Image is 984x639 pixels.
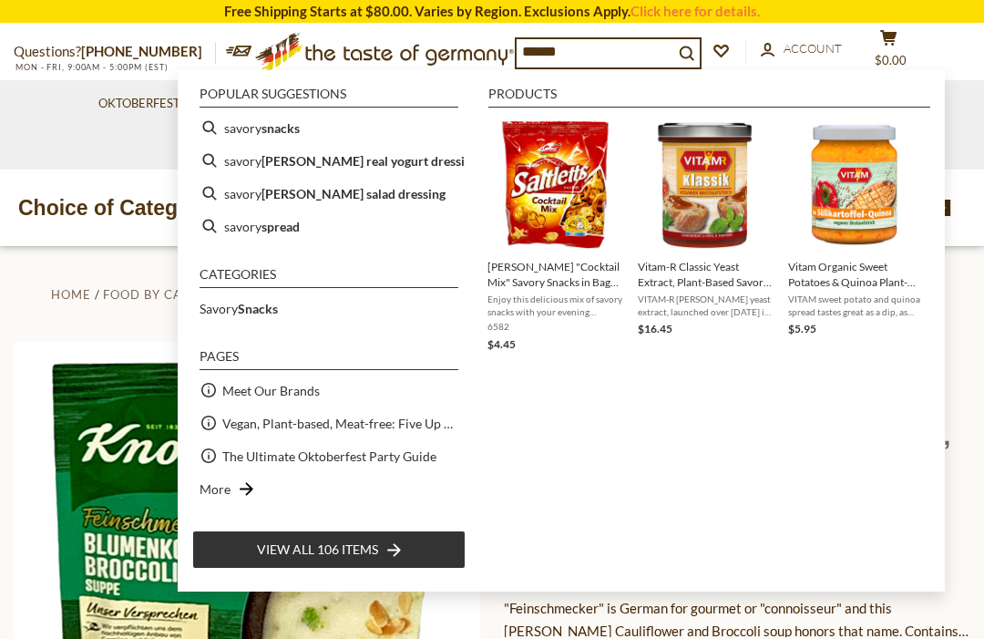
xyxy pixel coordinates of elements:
[200,88,458,108] li: Popular suggestions
[784,41,842,56] span: Account
[192,210,466,242] li: savory spread
[861,29,916,75] button: $0.00
[261,150,478,171] b: [PERSON_NAME] real yogurt dressing
[178,70,945,592] div: Instant Search Results
[788,119,924,354] a: Vitam Organic Sweet Potatoes & Quinoa Plant-Based Savory Spread, 4.4 ozVITAM sweet potato and qui...
[192,177,466,210] li: savory dill salad dressing
[192,144,466,177] li: savory dill real yogurt dressing
[638,293,774,318] span: VITAM-R [PERSON_NAME] yeast extract, launched over [DATE] in [GEOGRAPHIC_DATA], adds an aromatic ...
[192,374,466,407] li: Meet Our Brands
[630,111,781,361] li: Vitam-R Classic Yeast Extract, Plant-Based Savory Spread, 8.8 oz
[103,287,234,302] a: Food By Category
[14,62,169,72] span: MON - FRI, 9:00AM - 5:00PM (EST)
[81,43,202,59] a: [PHONE_NUMBER]
[487,337,516,351] span: $4.45
[875,53,907,67] span: $0.00
[222,446,436,467] a: The Ultimate Oktoberfest Party Guide
[788,293,924,318] span: VITAM sweet potato and quinoa spread tastes great as a dip, as bread spread with a variety of top...
[781,111,931,361] li: Vitam Organic Sweet Potatoes & Quinoa Plant-Based Savory Spread, 4.4 oz
[200,350,458,370] li: Pages
[192,292,466,325] li: SavorySnacks
[487,320,623,333] span: 6582
[51,287,91,302] a: Home
[192,472,466,505] li: More
[480,111,630,361] li: Lorenz "Cocktail Mix" Savory Snacks in Bag 6.3 oz
[192,439,466,472] li: The Ultimate Oktoberfest Party Guide
[222,413,458,434] a: Vegan, Plant-based, Meat-free: Five Up and Coming Brands
[257,540,378,560] span: View all 106 items
[638,259,774,290] span: Vitam-R Classic Yeast Extract, Plant-Based Savory Spread, 8.8 oz
[761,39,842,59] a: Account
[261,216,300,237] b: spread
[192,531,466,569] li: View all 106 items
[238,301,278,316] b: Snacks
[487,259,623,290] span: [PERSON_NAME] "Cocktail Mix" Savory Snacks in Bag 6.3 oz
[488,88,930,108] li: Products
[192,407,466,439] li: Vegan, Plant-based, Meat-free: Five Up and Coming Brands
[638,322,672,335] span: $16.45
[261,118,300,139] b: snacks
[788,322,816,335] span: $5.95
[192,111,466,144] li: savory snacks
[200,268,458,288] li: Categories
[222,380,320,401] a: Meet Our Brands
[788,259,924,290] span: Vitam Organic Sweet Potatoes & Quinoa Plant-Based Savory Spread, 4.4 oz
[14,40,216,64] p: Questions?
[487,293,623,318] span: Enjoy this delicious mix of savory snacks with your evening cocktail. Includes pretzel sticks, ha...
[261,183,446,204] b: [PERSON_NAME] salad dressing
[638,119,774,354] a: Vitam-R Classic Yeast Extract, Plant-Based Savory Spread, 8.8 ozVITAM-R [PERSON_NAME] yeast extra...
[487,119,623,354] a: [PERSON_NAME] "Cocktail Mix" Savory Snacks in Bag 6.3 ozEnjoy this delicious mix of savory snacks...
[98,94,192,114] a: Oktoberfest
[630,3,760,19] a: Click here for details.
[200,298,278,319] a: SavorySnacks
